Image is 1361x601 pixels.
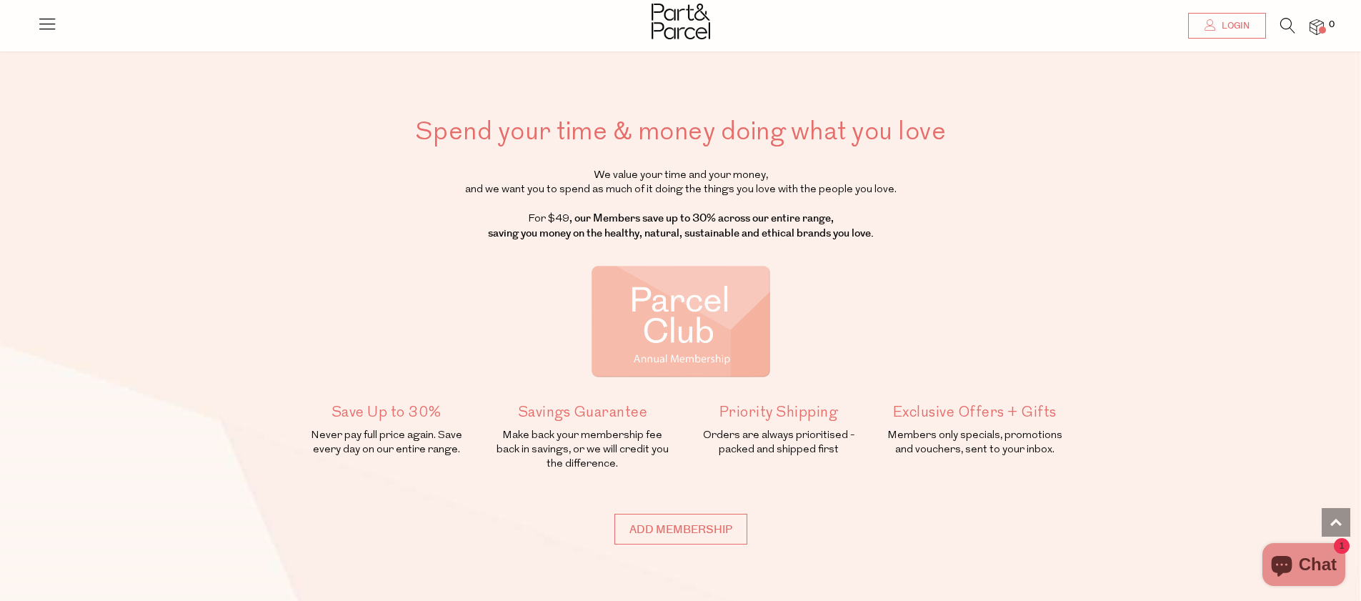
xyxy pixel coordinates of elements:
[1325,19,1338,31] span: 0
[884,402,1065,423] h5: Exclusive Offers + Gifts
[488,211,874,241] strong: , our Members save up to 30% across our entire range, saving you money on the healthy, natural, s...
[614,514,747,545] input: Add membership
[296,402,477,423] h5: Save Up to 30%
[688,402,869,423] h5: Priority Shipping
[1188,13,1266,39] a: Login
[296,169,1065,242] p: We value your time and your money, and we want you to spend as much of it doing the things you lo...
[296,114,1065,149] h1: Spend your time & money doing what you love
[1310,19,1324,34] a: 0
[652,4,710,39] img: Part&Parcel
[492,429,673,472] p: Make back your membership fee back in savings, or we will credit you the difference.
[296,429,477,457] p: Never pay full price again. Save every day on our entire range.
[492,402,673,423] h5: Savings Guarantee
[1258,543,1350,590] inbox-online-store-chat: Shopify online store chat
[1218,20,1250,32] span: Login
[688,429,869,457] p: Orders are always prioritised - packed and shipped first
[884,429,1065,457] p: Members only specials, promotions and vouchers, sent to your inbox.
